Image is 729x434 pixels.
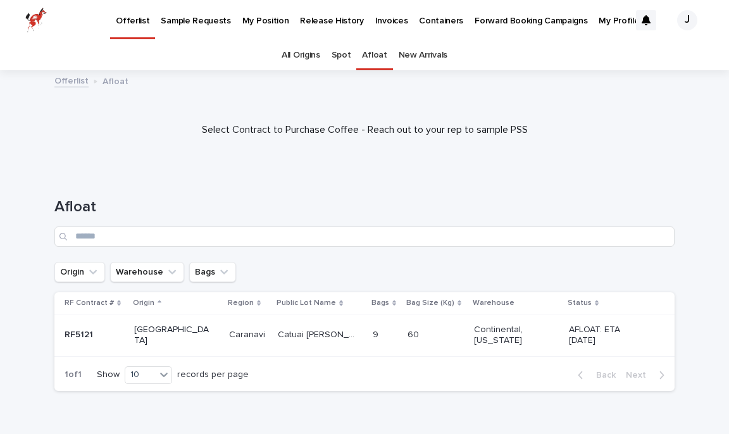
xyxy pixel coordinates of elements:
[189,262,236,282] button: Bags
[373,327,381,340] p: 9
[677,10,697,30] div: J
[65,296,114,310] p: RF Contract #
[371,296,389,310] p: Bags
[54,359,92,390] p: 1 of 1
[111,124,618,136] p: Select Contract to Purchase Coffee - Reach out to your rep to sample PSS
[568,296,592,310] p: Status
[277,296,336,310] p: Public Lot Name
[133,296,154,310] p: Origin
[406,296,454,310] p: Bag Size (Kg)
[103,73,128,87] p: Afloat
[110,262,184,282] button: Warehouse
[229,327,268,340] p: Caranavi
[332,40,351,70] a: Spot
[621,369,675,381] button: Next
[97,369,120,380] p: Show
[568,369,621,381] button: Back
[125,368,156,381] div: 10
[54,262,105,282] button: Origin
[228,296,254,310] p: Region
[25,8,47,33] img: zttTXibQQrCfv9chImQE
[399,40,447,70] a: New Arrivals
[54,226,675,247] input: Search
[408,327,421,340] p: 60
[626,371,654,380] span: Next
[54,73,89,87] a: Offerlist
[54,314,675,356] tr: RF5121RF5121 [GEOGRAPHIC_DATA]CaranaviCaranavi Catuai [PERSON_NAME]Catuai [PERSON_NAME] 99 6060 C...
[177,369,249,380] p: records per page
[134,325,213,346] p: [GEOGRAPHIC_DATA]
[282,40,320,70] a: All Origins
[569,325,648,346] p: AFLOAT: ETA [DATE]
[362,40,387,70] a: Afloat
[473,296,514,310] p: Warehouse
[278,327,359,340] p: Catuai [PERSON_NAME]
[54,198,675,216] h1: Afloat
[65,327,96,340] p: RF5121
[589,371,616,380] span: Back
